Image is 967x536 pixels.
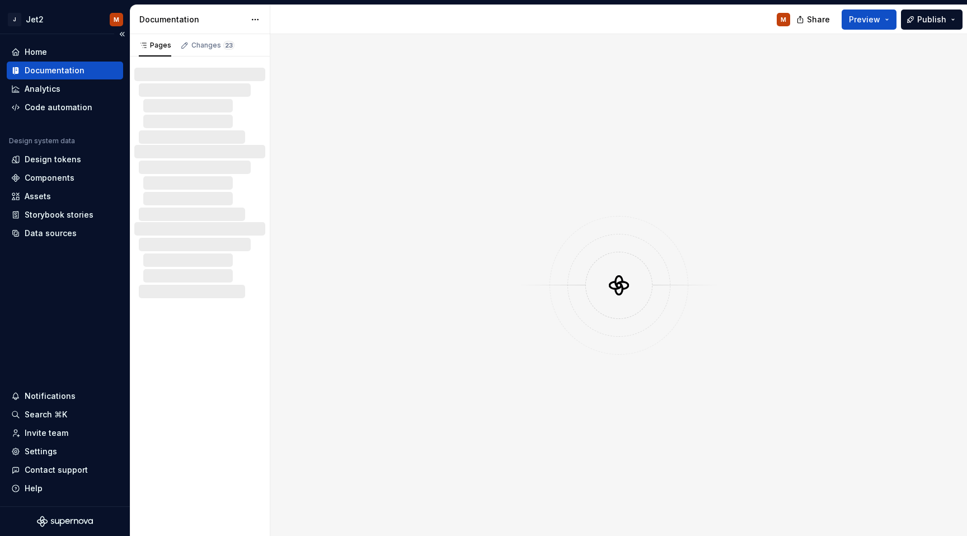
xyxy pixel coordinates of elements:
div: Contact support [25,464,88,476]
div: Storybook stories [25,209,93,220]
div: Search ⌘K [25,409,67,420]
a: Documentation [7,62,123,79]
div: Changes [191,41,234,50]
a: Invite team [7,424,123,442]
div: J [8,13,21,26]
div: M [114,15,119,24]
button: Share [791,10,837,30]
a: Code automation [7,98,123,116]
span: Preview [849,14,880,25]
button: JJet2M [2,7,128,31]
div: Notifications [25,391,76,402]
button: Notifications [7,387,123,405]
div: Design tokens [25,154,81,165]
div: Help [25,483,43,494]
div: Analytics [25,83,60,95]
svg: Supernova Logo [37,516,93,527]
div: Home [25,46,47,58]
a: Analytics [7,80,123,98]
div: Settings [25,446,57,457]
span: Share [807,14,830,25]
div: Assets [25,191,51,202]
a: Components [7,169,123,187]
div: Components [25,172,74,184]
a: Home [7,43,123,61]
button: Publish [901,10,963,30]
div: M [781,15,786,24]
button: Preview [842,10,896,30]
span: Publish [917,14,946,25]
a: Data sources [7,224,123,242]
button: Contact support [7,461,123,479]
div: Pages [139,41,171,50]
button: Search ⌘K [7,406,123,424]
span: 23 [223,41,234,50]
div: Documentation [139,14,245,25]
a: Settings [7,443,123,460]
button: Collapse sidebar [114,26,130,42]
div: Documentation [25,65,85,76]
a: Storybook stories [7,206,123,224]
a: Design tokens [7,151,123,168]
a: Assets [7,187,123,205]
button: Help [7,479,123,497]
div: Design system data [9,137,75,145]
div: Invite team [25,427,68,439]
div: Code automation [25,102,92,113]
div: Data sources [25,228,77,239]
div: Jet2 [26,14,44,25]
